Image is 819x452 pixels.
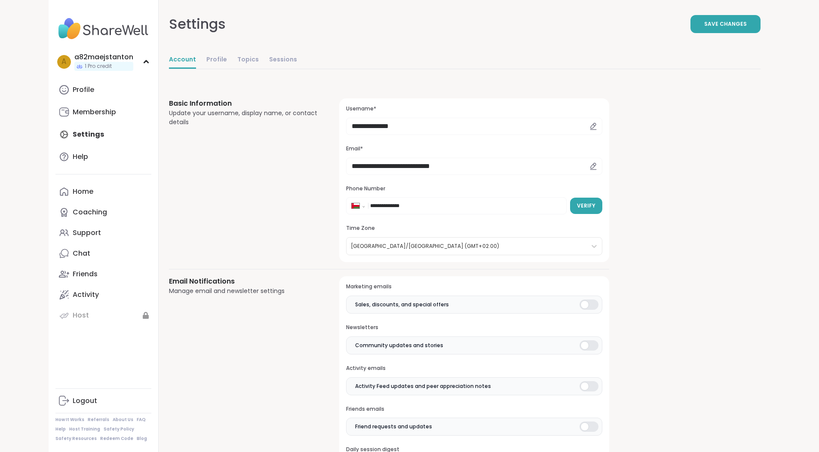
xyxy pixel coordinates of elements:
[55,264,151,284] a: Friends
[73,85,94,95] div: Profile
[137,417,146,423] a: FAQ
[206,52,227,69] a: Profile
[55,14,151,44] img: ShareWell Nav Logo
[346,283,602,290] h3: Marketing emails
[73,228,101,238] div: Support
[85,63,112,70] span: 1 Pro credit
[113,417,133,423] a: About Us
[73,152,88,162] div: Help
[346,145,602,153] h3: Email*
[55,426,66,432] a: Help
[100,436,133,442] a: Redeem Code
[346,324,602,331] h3: Newsletters
[73,249,90,258] div: Chat
[577,202,595,210] span: Verify
[346,185,602,192] h3: Phone Number
[355,382,491,390] span: Activity Feed updates and peer appreciation notes
[73,107,116,117] div: Membership
[55,102,151,122] a: Membership
[55,181,151,202] a: Home
[55,391,151,411] a: Logout
[570,198,602,214] button: Verify
[74,52,133,62] div: a82maejstanton
[355,342,443,349] span: Community updates and stories
[55,417,84,423] a: How It Works
[73,269,98,279] div: Friends
[346,105,602,113] h3: Username*
[61,56,66,67] span: a
[169,14,226,34] div: Settings
[55,436,97,442] a: Safety Resources
[55,284,151,305] a: Activity
[169,287,319,296] div: Manage email and newsletter settings
[55,305,151,326] a: Host
[73,208,107,217] div: Coaching
[55,79,151,100] a: Profile
[169,276,319,287] h3: Email Notifications
[73,290,99,299] div: Activity
[73,396,97,406] div: Logout
[73,311,89,320] div: Host
[237,52,259,69] a: Topics
[69,426,100,432] a: Host Training
[355,301,449,308] span: Sales, discounts, and special offers
[55,147,151,167] a: Help
[169,109,319,127] div: Update your username, display name, or contact details
[55,243,151,264] a: Chat
[346,365,602,372] h3: Activity emails
[346,406,602,413] h3: Friends emails
[690,15,761,33] button: Save Changes
[269,52,297,69] a: Sessions
[346,225,602,232] h3: Time Zone
[55,223,151,243] a: Support
[704,20,747,28] span: Save Changes
[73,187,93,196] div: Home
[169,52,196,69] a: Account
[88,417,109,423] a: Referrals
[104,426,134,432] a: Safety Policy
[169,98,319,109] h3: Basic Information
[355,423,432,431] span: Friend requests and updates
[55,202,151,223] a: Coaching
[137,436,147,442] a: Blog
